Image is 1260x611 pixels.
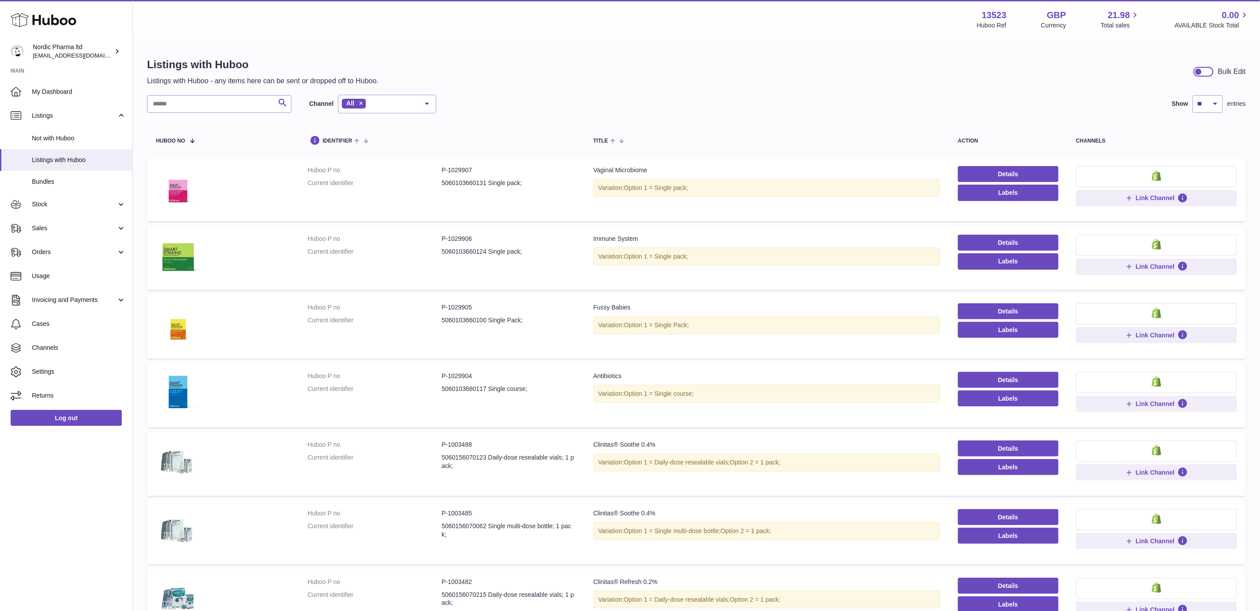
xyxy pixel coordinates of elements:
[593,247,940,266] div: Variation:
[323,138,353,144] span: identifier
[308,385,442,393] dt: Current identifier
[593,179,940,197] div: Variation:
[308,247,442,256] dt: Current identifier
[958,441,1058,456] a: Details
[156,372,200,416] img: Antibiotics
[156,138,185,144] span: Huboo no
[442,509,576,518] dd: P-1003485
[958,138,1058,144] div: action
[308,522,442,539] dt: Current identifier
[958,166,1058,182] a: Details
[624,184,688,191] span: Option 1 = Single pack;
[32,200,116,209] span: Stock
[308,578,442,586] dt: Huboo P no
[442,522,576,539] dd: 5060156070062 Single multi-dose bottle; 1 pack;
[1076,464,1237,480] button: Link Channel
[1076,190,1237,206] button: Link Channel
[11,410,122,426] a: Log out
[1227,100,1246,108] span: entries
[308,303,442,312] dt: Huboo P no
[1108,9,1130,21] span: 21.98
[1076,533,1237,549] button: Link Channel
[308,166,442,174] dt: Huboo P no
[11,45,24,58] img: internalAdmin-13523@internal.huboo.com
[32,224,116,232] span: Sales
[624,321,689,329] span: Option 1 = Single Pack;
[442,441,576,449] dd: P-1003488
[442,316,576,325] dd: 5060103660100 Single Pack;
[442,166,576,174] dd: P-1029907
[1076,327,1237,343] button: Link Channel
[308,441,442,449] dt: Huboo P no
[32,134,126,143] span: Not with Huboo
[1101,9,1140,30] a: 21.98 Total sales
[958,578,1058,594] a: Details
[147,76,379,86] p: Listings with Huboo - any items here can be sent or dropped off to Huboo.
[442,247,576,256] dd: 5060103660124 Single pack;
[593,303,940,312] div: Fussy Babies
[958,185,1058,201] button: Labels
[32,296,116,304] span: Invoicing and Payments
[593,522,940,540] div: Variation:
[1152,308,1161,318] img: shopify-small.png
[1101,21,1140,30] span: Total sales
[1041,21,1066,30] div: Currency
[442,179,576,187] dd: 5060103660131 Single pack;
[442,578,576,586] dd: P-1003482
[1152,239,1161,250] img: shopify-small.png
[32,344,126,352] span: Channels
[147,58,379,72] h1: Listings with Huboo
[308,509,442,518] dt: Huboo P no
[1076,259,1237,275] button: Link Channel
[593,578,940,586] div: Clinitas® Refresh 0.2%
[309,100,333,108] label: Channel
[1136,468,1175,476] span: Link Channel
[308,372,442,380] dt: Huboo P no
[442,385,576,393] dd: 5060103660117 Single course;
[32,88,126,96] span: My Dashboard
[33,43,112,60] div: Nordic Pharma ltd
[977,21,1007,30] div: Huboo Ref
[308,453,442,470] dt: Current identifier
[593,385,940,403] div: Variation:
[1136,263,1175,271] span: Link Channel
[1047,9,1066,21] strong: GBP
[1222,9,1239,21] span: 0.00
[730,596,780,603] span: Option 2 = 1 pack;
[346,100,354,107] span: All
[593,316,940,334] div: Variation:
[32,391,126,400] span: Returns
[1136,194,1175,202] span: Link Channel
[1152,582,1161,593] img: shopify-small.png
[593,372,940,380] div: Antibiotics
[593,509,940,518] div: Clinitas® Soothe 0.4%
[958,459,1058,475] button: Labels
[958,253,1058,269] button: Labels
[442,303,576,312] dd: P-1029905
[1076,396,1237,412] button: Link Channel
[721,527,771,534] span: Option 2 = 1 pack;
[1152,514,1161,524] img: shopify-small.png
[156,303,200,348] img: Fussy Babies
[593,453,940,472] div: Variation:
[32,320,126,328] span: Cases
[32,156,126,164] span: Listings with Huboo
[1152,376,1161,387] img: shopify-small.png
[1136,537,1175,545] span: Link Channel
[156,509,200,553] img: Clinitas® Soothe 0.4%
[958,372,1058,388] a: Details
[593,441,940,449] div: Clinitas® Soothe 0.4%
[1218,67,1246,77] div: Bulk Edit
[1136,331,1175,339] span: Link Channel
[442,372,576,380] dd: P-1029904
[1172,100,1188,108] label: Show
[1136,400,1175,408] span: Link Channel
[730,459,780,466] span: Option 2 = 1 pack;
[593,591,940,609] div: Variation:
[958,322,1058,338] button: Labels
[1152,445,1161,456] img: shopify-small.png
[32,178,126,186] span: Bundles
[958,303,1058,319] a: Details
[958,391,1058,406] button: Labels
[308,179,442,187] dt: Current identifier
